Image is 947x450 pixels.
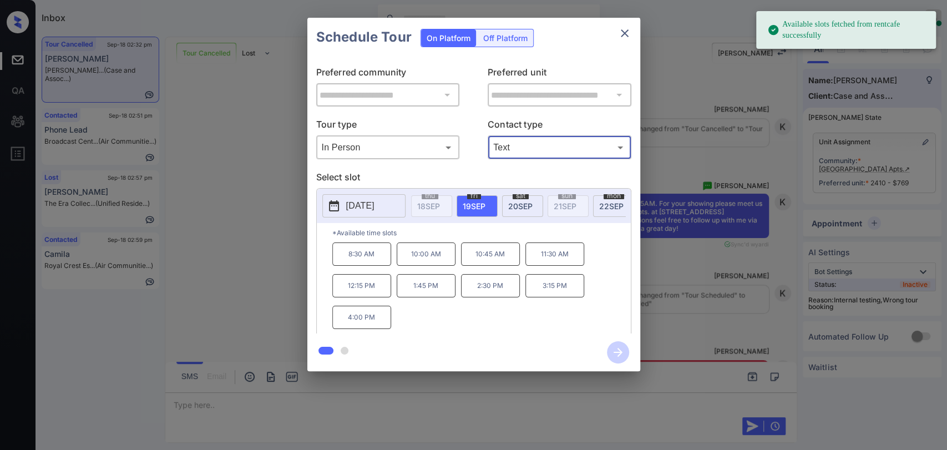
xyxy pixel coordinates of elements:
[307,18,421,57] h2: Schedule Tour
[508,201,533,211] span: 20 SEP
[599,201,624,211] span: 22 SEP
[614,22,636,44] button: close
[604,193,624,199] span: mon
[478,29,533,47] div: Off Platform
[346,199,374,213] p: [DATE]
[525,242,584,266] p: 11:30 AM
[316,170,631,188] p: Select slot
[593,195,634,217] div: date-select
[488,118,631,135] p: Contact type
[502,195,543,217] div: date-select
[461,274,520,297] p: 2:30 PM
[525,274,584,297] p: 3:15 PM
[490,138,629,156] div: Text
[332,223,631,242] p: *Available time slots
[488,65,631,83] p: Preferred unit
[600,338,636,367] button: btn-next
[513,193,529,199] span: sat
[332,242,391,266] p: 8:30 AM
[461,242,520,266] p: 10:45 AM
[316,65,460,83] p: Preferred community
[397,274,455,297] p: 1:45 PM
[332,306,391,329] p: 4:00 PM
[319,138,457,156] div: In Person
[316,118,460,135] p: Tour type
[332,274,391,297] p: 12:15 PM
[767,14,927,45] div: Available slots fetched from rentcafe successfully
[397,242,455,266] p: 10:00 AM
[463,201,485,211] span: 19 SEP
[457,195,498,217] div: date-select
[421,29,476,47] div: On Platform
[322,194,406,218] button: [DATE]
[467,193,481,199] span: fri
